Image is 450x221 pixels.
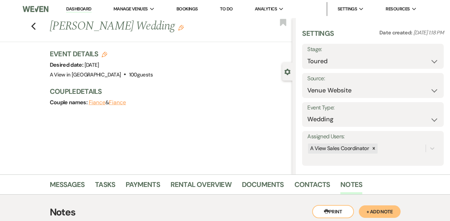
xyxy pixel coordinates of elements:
button: + Add Note [359,205,401,218]
button: Fiance [109,100,126,105]
h3: Settings [302,28,334,44]
label: Stage: [307,44,439,55]
span: [DATE] [85,62,99,68]
h3: Notes [50,205,401,220]
a: Documents [242,179,284,194]
div: A View Sales Coordinator [308,144,370,154]
span: Analytics [255,6,277,13]
label: Assigned Users: [307,132,439,142]
span: Couple names: [50,99,89,106]
a: Notes [340,179,362,194]
label: Source: [307,74,439,84]
button: Edit [178,24,184,31]
a: To Do [220,6,233,12]
h3: Couple Details [50,87,286,96]
a: Contacts [294,179,330,194]
span: [DATE] 1:18 PM [413,29,444,36]
button: Close lead details [284,68,291,75]
a: Messages [50,179,85,194]
a: Payments [126,179,160,194]
img: Weven Logo [23,2,48,16]
span: Date created: [379,29,413,36]
span: 100 guests [129,71,153,78]
span: A View in [GEOGRAPHIC_DATA] [50,71,121,78]
a: Tasks [95,179,115,194]
span: Settings [338,6,357,13]
span: Manage Venues [113,6,148,13]
label: Event Type: [307,103,439,113]
span: Desired date: [50,61,85,68]
a: Dashboard [66,6,91,13]
h3: Event Details [50,49,153,59]
button: Print [312,205,354,218]
a: Bookings [176,6,198,12]
span: Resources [386,6,410,13]
a: Rental Overview [171,179,231,194]
button: Fiance [89,100,106,105]
span: & [89,99,126,106]
h1: [PERSON_NAME] Wedding [50,18,241,35]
